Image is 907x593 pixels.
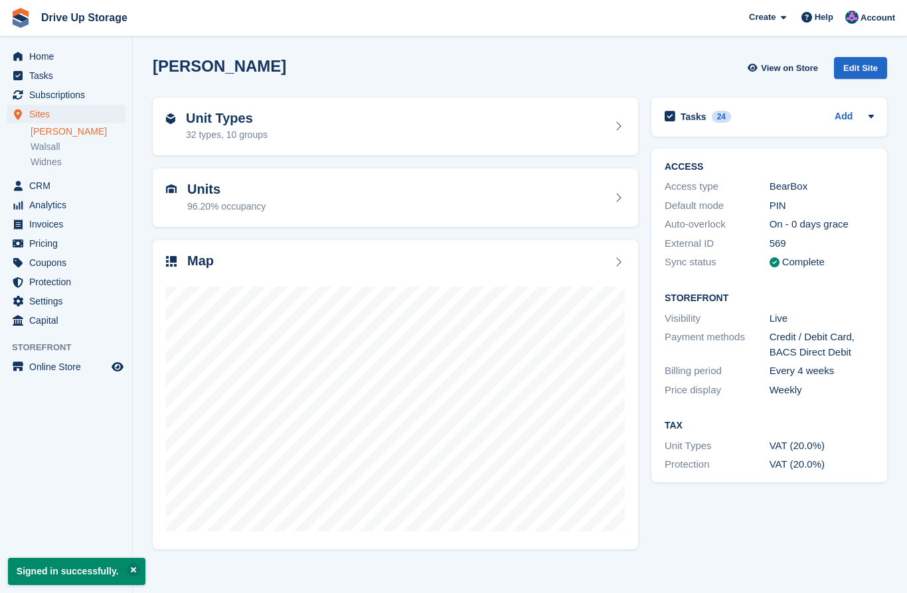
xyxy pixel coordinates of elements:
[29,105,109,123] span: Sites
[770,330,874,360] div: Credit / Debit Card, BACS Direct Debit
[665,457,770,472] div: Protection
[770,311,874,326] div: Live
[665,363,770,379] div: Billing period
[29,86,109,104] span: Subscriptions
[7,234,125,253] a: menu
[665,179,770,194] div: Access type
[153,98,638,156] a: Unit Types 32 types, 10 groups
[29,253,109,272] span: Coupons
[665,421,874,431] h2: Tax
[681,111,706,123] h2: Tasks
[845,11,859,24] img: Andy
[153,168,638,227] a: Units 96.20% occupancy
[665,293,874,304] h2: Storefront
[7,196,125,214] a: menu
[7,215,125,233] a: menu
[665,255,770,270] div: Sync status
[187,182,266,197] h2: Units
[29,66,109,85] span: Tasks
[770,198,874,214] div: PIN
[31,125,125,138] a: [PERSON_NAME]
[166,184,177,194] img: unit-icn-7be61d7bf1b0ce9d3e12c5938cc71ed9869f7b940bace4675aadf7bd6d80202e.svg
[782,255,825,270] div: Complete
[770,217,874,232] div: On - 0 days grace
[770,236,874,251] div: 569
[7,176,125,195] a: menu
[665,383,770,398] div: Price display
[815,11,833,24] span: Help
[7,253,125,272] a: menu
[7,273,125,291] a: menu
[7,311,125,330] a: menu
[665,217,770,232] div: Auto-overlock
[187,200,266,214] div: 96.20% occupancy
[36,7,133,29] a: Drive Up Storage
[665,198,770,214] div: Default mode
[665,330,770,360] div: Payment methods
[7,47,125,66] a: menu
[8,558,145,585] p: Signed in successfully.
[7,105,125,123] a: menu
[834,57,887,79] div: Edit Site
[31,156,125,168] a: Widnes
[31,141,125,153] a: Walsall
[11,8,31,28] img: stora-icon-8386f47178a22dfd0bd8f6a31ec36ba5ce8667c1dd55bd0f319d3a0aa187defe.svg
[835,109,853,125] a: Add
[12,341,132,354] span: Storefront
[770,363,874,379] div: Every 4 weeks
[29,311,109,330] span: Capital
[166,113,175,124] img: unit-type-icn-2b2737a686de81e16bb02015468b77c625bbabd49415b5ef34ead5e3b44a266d.svg
[29,176,109,195] span: CRM
[186,111,268,126] h2: Unit Types
[665,311,770,326] div: Visibility
[29,234,109,253] span: Pricing
[749,11,776,24] span: Create
[770,457,874,472] div: VAT (20.0%)
[770,438,874,454] div: VAT (20.0%)
[665,236,770,251] div: External ID
[153,57,286,75] h2: [PERSON_NAME]
[770,179,874,194] div: BearBox
[7,292,125,310] a: menu
[29,292,109,310] span: Settings
[7,358,125,376] a: menu
[712,111,731,123] div: 24
[665,438,770,454] div: Unit Types
[861,11,895,25] span: Account
[29,196,109,214] span: Analytics
[746,57,823,79] a: View on Store
[29,47,109,66] span: Home
[29,273,109,291] span: Protection
[770,383,874,398] div: Weekly
[7,66,125,85] a: menu
[834,57,887,84] a: Edit Site
[187,253,214,269] h2: Map
[7,86,125,104] a: menu
[110,359,125,375] a: Preview store
[186,128,268,142] div: 32 types, 10 groups
[166,256,177,267] img: map-icn-33ee37083ee616e46c38cad1a60f524a97daa1e2b2c8c0bc3eb3415660979fc1.svg
[29,358,109,376] span: Online Store
[153,240,638,550] a: Map
[29,215,109,233] span: Invoices
[761,62,818,75] span: View on Store
[665,162,874,172] h2: ACCESS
